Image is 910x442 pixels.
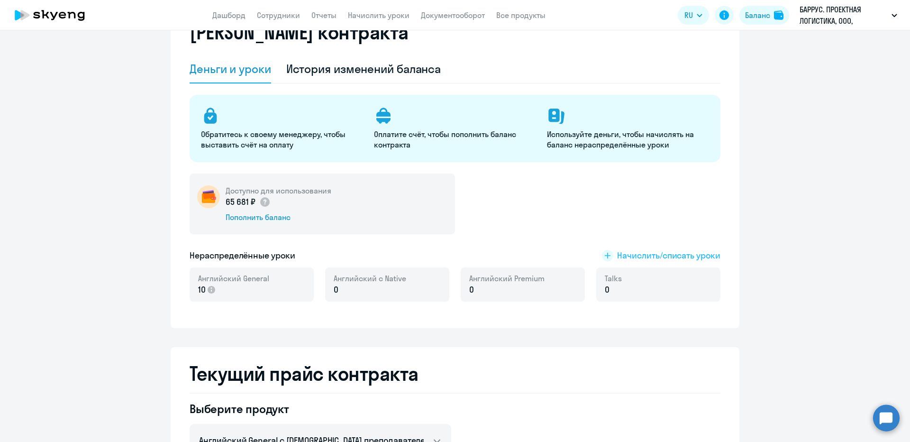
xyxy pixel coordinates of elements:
[190,21,409,44] h2: [PERSON_NAME] контракта
[684,9,693,21] span: RU
[198,284,206,296] span: 10
[739,6,789,25] button: Балансbalance
[257,10,300,20] a: Сотрудники
[190,249,295,262] h5: Нераспределённые уроки
[190,401,451,416] h4: Выберите продукт
[374,129,536,150] p: Оплатите счёт, чтобы пополнить баланс контракта
[421,10,485,20] a: Документооборот
[617,249,720,262] span: Начислить/списать уроки
[605,273,622,284] span: Talks
[311,10,337,20] a: Отчеты
[226,185,331,196] h5: Доступно для использования
[469,273,545,284] span: Английский Premium
[226,196,271,208] p: 65 681 ₽
[334,273,406,284] span: Английский с Native
[226,212,331,222] div: Пополнить баланс
[774,10,783,20] img: balance
[605,284,610,296] span: 0
[547,129,709,150] p: Используйте деньги, чтобы начислять на баланс нераспределённые уроки
[800,4,888,27] p: БАРРУС. ПРОЕКТНАЯ ЛОГИСТИКА, ООО, Предоплата
[795,4,902,27] button: БАРРУС. ПРОЕКТНАЯ ЛОГИСТИКА, ООО, Предоплата
[348,10,409,20] a: Начислить уроки
[678,6,709,25] button: RU
[212,10,246,20] a: Дашборд
[201,129,363,150] p: Обратитесь к своему менеджеру, чтобы выставить счёт на оплату
[197,185,220,208] img: wallet-circle.png
[334,284,338,296] span: 0
[469,284,474,296] span: 0
[496,10,546,20] a: Все продукты
[190,61,271,76] div: Деньги и уроки
[190,362,720,385] h2: Текущий прайс контракта
[745,9,770,21] div: Баланс
[198,273,269,284] span: Английский General
[286,61,441,76] div: История изменений баланса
